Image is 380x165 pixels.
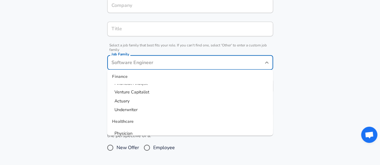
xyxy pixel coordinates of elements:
input: Software Engineer [110,58,261,67]
span: Select a job family that best fits your role. If you can't find one, select 'Other' to enter a cu... [107,43,273,52]
div: Finance [107,70,273,84]
span: New Offer [117,144,139,151]
input: Google [110,1,270,10]
span: Employee [153,144,175,151]
div: Open chat [361,127,377,143]
span: Underwriter [114,107,138,113]
span: Actuary [114,98,129,104]
span: Financial Analyst [114,80,147,86]
label: Job Family [111,52,129,56]
button: Close [263,58,271,67]
span: Venture Capitalist [114,89,149,95]
div: Healthcare [107,115,273,129]
span: Physician [114,130,132,136]
input: Software Engineer [110,24,270,34]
